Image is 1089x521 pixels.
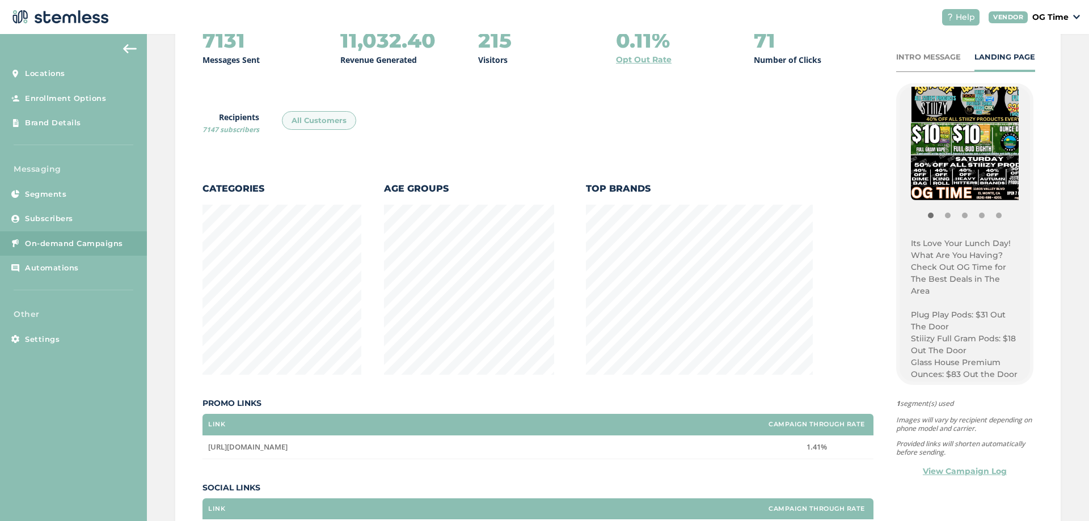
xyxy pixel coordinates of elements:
label: Categories [202,182,361,196]
p: Number of Clicks [754,54,821,66]
span: Settings [25,334,60,345]
label: Promo Links [202,397,873,409]
label: Link [208,505,225,512]
span: segment(s) used [896,399,1033,409]
h2: 11,032.40 [340,29,436,52]
p: Stiiizy Full Gram Pods: $18 Out The Door [911,333,1019,357]
a: Opt Out Rate [616,54,672,66]
img: icon-help-white-03924b79.svg [947,14,953,20]
span: [URL][DOMAIN_NAME] [208,442,288,452]
span: 1.41% [807,442,827,452]
p: Images will vary by recipient depending on phone model and carrier. [896,416,1033,433]
div: VENDOR [989,11,1028,23]
span: Automations [25,262,79,274]
span: 7147 subscribers [202,125,259,134]
p: Check Out OG Time for The Best Deals in The Area [911,261,1019,297]
label: Social Links [202,482,873,494]
img: cl6v7lTjK8j5yeH1UHmN2Nw5ETbGD0eCTaMR8b7W.jpg [911,26,1046,200]
p: Provided links will shorten automatically before sending. [896,439,1033,456]
p: Its Love Your Lunch Day! [911,238,1019,249]
p: What Are You Having? [911,249,1019,261]
label: Campaign Through Rate [769,421,865,428]
p: Plug Play Pods: $31 Out The Door [911,309,1019,333]
div: LANDING PAGE [974,52,1035,63]
p: Visitors [478,54,508,66]
p: Messages Sent [202,54,260,66]
label: 1.41% [766,442,868,452]
img: icon_down-arrow-small-66adaf34.svg [1073,15,1080,19]
h2: 215 [478,29,512,52]
p: Revenue Generated [340,54,417,66]
span: Subscribers [25,213,73,225]
button: Item 1 [939,207,956,224]
span: On-demand Campaigns [25,238,123,249]
a: View Campaign Log [923,465,1007,477]
button: Item 3 [973,207,990,224]
label: https://weedmaps.com/dispensaries/og-time-el-monte [208,442,754,452]
img: logo-dark-0685b13c.svg [9,6,109,28]
span: Brand Details [25,117,81,129]
p: OG Time [1032,11,1069,23]
h2: 0.11% [616,29,670,52]
h2: 7131 [202,29,245,52]
label: Campaign Through Rate [769,505,865,512]
label: Link [208,421,225,428]
img: icon-arrow-back-accent-c549486e.svg [123,44,137,53]
button: Item 4 [990,207,1007,224]
label: Top Brands [586,182,813,196]
label: Recipients [202,111,259,135]
h2: 71 [754,29,775,52]
label: Age Groups [384,182,554,196]
p: Glass House Premium Ounces: $83 Out the Door [911,357,1019,380]
button: Item 2 [956,207,973,224]
span: Enrollment Options [25,93,106,104]
div: All Customers [282,111,356,130]
div: INTRO MESSAGE [896,52,961,63]
iframe: Chat Widget [1032,467,1089,521]
button: Item 0 [922,207,939,224]
span: Segments [25,189,66,200]
span: Locations [25,68,65,79]
strong: 1 [896,399,900,408]
span: Help [956,11,975,23]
